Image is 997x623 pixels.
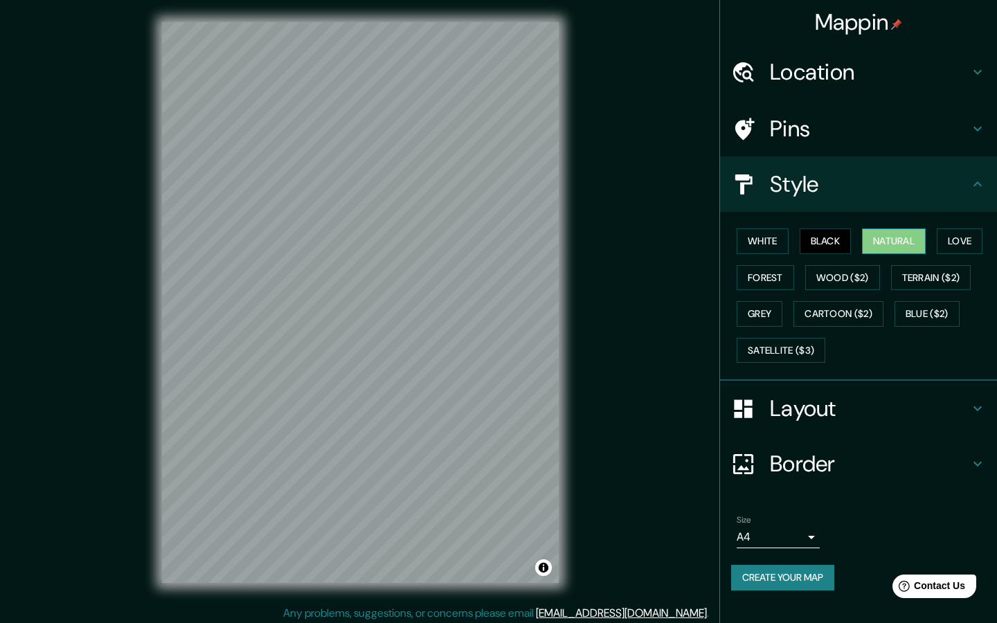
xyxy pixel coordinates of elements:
[535,559,552,576] button: Toggle attribution
[731,565,834,590] button: Create your map
[800,228,852,254] button: Black
[862,228,926,254] button: Natural
[737,265,794,291] button: Forest
[805,265,880,291] button: Wood ($2)
[770,170,969,198] h4: Style
[891,19,902,30] img: pin-icon.png
[711,605,714,622] div: .
[720,101,997,156] div: Pins
[737,338,825,363] button: Satellite ($3)
[770,395,969,422] h4: Layout
[737,301,782,327] button: Grey
[720,381,997,436] div: Layout
[770,58,969,86] h4: Location
[793,301,883,327] button: Cartoon ($2)
[720,156,997,212] div: Style
[937,228,982,254] button: Love
[720,44,997,100] div: Location
[770,450,969,478] h4: Border
[895,301,960,327] button: Blue ($2)
[536,606,707,620] a: [EMAIL_ADDRESS][DOMAIN_NAME]
[162,22,559,583] canvas: Map
[720,436,997,491] div: Border
[737,228,789,254] button: White
[737,526,820,548] div: A4
[283,605,709,622] p: Any problems, suggestions, or concerns please email .
[815,8,903,36] h4: Mappin
[891,265,971,291] button: Terrain ($2)
[709,605,711,622] div: .
[770,115,969,143] h4: Pins
[874,569,982,608] iframe: Help widget launcher
[737,514,751,526] label: Size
